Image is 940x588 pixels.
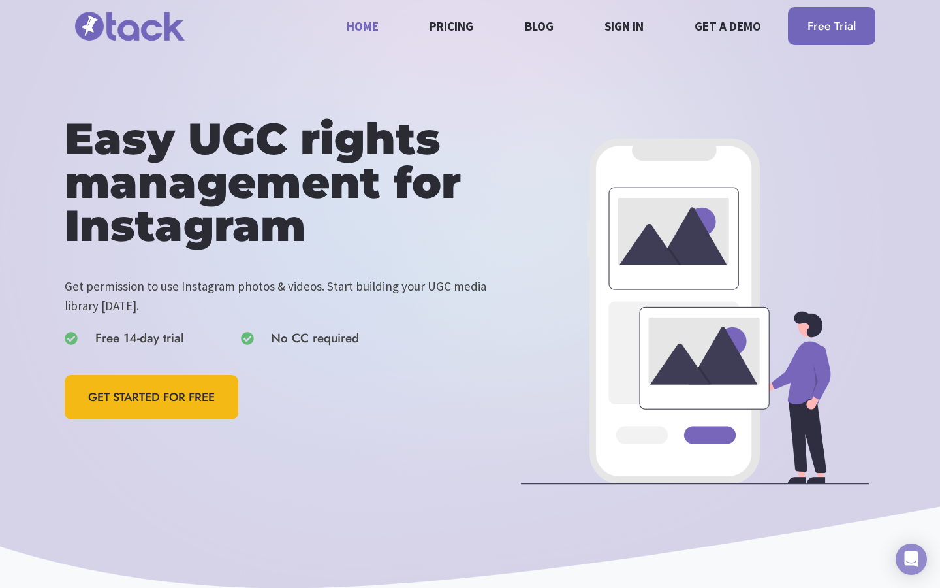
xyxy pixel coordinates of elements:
h1: Easy UGC rights management for Instagram [65,118,514,248]
a: Blog [517,8,561,43]
span: No CC required [271,329,359,348]
img: Illustration of person looking at an Instagram-style photo feed on a mobile phone [521,137,869,485]
img: tack [65,5,195,48]
p: Get permission to use Instagram photos & videos. Start building your UGC media library [DATE]. [65,276,514,316]
a: Get a demo [687,8,768,43]
nav: Primary Navigation [339,8,768,43]
a: GET STARTED FOR FREE [65,375,238,420]
a: Sign in [597,8,651,43]
span: GET STARTED FOR FREE [88,388,215,407]
div: Open Intercom Messenger [896,544,927,575]
a: Home [339,8,386,43]
span: Free 14-day trial​ [95,329,184,348]
a: Free Trial [788,7,875,46]
a: Pricing [422,8,481,43]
